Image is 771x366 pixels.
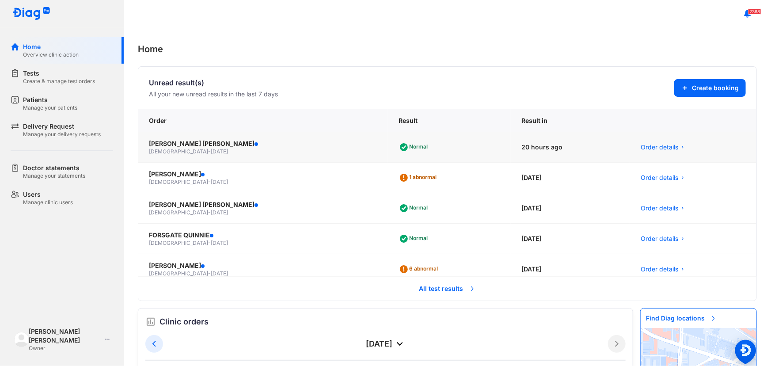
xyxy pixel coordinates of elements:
span: Order details [641,234,678,243]
div: Delivery Request [23,122,101,131]
div: Overview clinic action [23,51,79,58]
span: Order details [641,143,678,152]
span: [DATE] [211,270,228,277]
span: - [208,148,211,155]
div: [DATE] [511,254,630,285]
span: [DEMOGRAPHIC_DATA] [149,179,208,185]
div: Result in [511,109,630,132]
div: [PERSON_NAME] [149,170,377,179]
div: Manage your patients [23,104,77,111]
div: FORSGATE QUINNIE [149,231,377,240]
img: order.5a6da16c.svg [145,316,156,327]
div: Manage your statements [23,172,85,179]
div: 20 hours ago [511,132,630,163]
div: Normal [399,140,431,154]
span: Find Diag locations [641,309,722,328]
span: [DEMOGRAPHIC_DATA] [149,148,208,155]
div: Normal [399,201,431,215]
div: [DATE] [163,339,608,349]
span: - [208,179,211,185]
div: Normal [399,232,431,246]
div: [PERSON_NAME] [PERSON_NAME] [149,200,377,209]
div: [PERSON_NAME] [149,261,377,270]
span: All test results [414,279,481,298]
span: Order details [641,173,678,182]
button: Create booking [674,79,746,97]
div: Users [23,190,73,199]
span: [DEMOGRAPHIC_DATA] [149,240,208,246]
div: All your new unread results in the last 7 days [149,90,278,99]
span: - [208,209,211,216]
span: Clinic orders [160,316,209,328]
div: Home [23,42,79,51]
span: Order details [641,265,678,274]
img: logo [12,7,50,21]
span: [DEMOGRAPHIC_DATA] [149,209,208,216]
div: 1 abnormal [399,171,440,185]
div: Unread result(s) [149,77,278,88]
div: Owner [29,345,101,352]
span: 2368 [748,8,761,15]
div: [DATE] [511,193,630,224]
div: Home [138,42,757,56]
span: [DATE] [211,148,228,155]
span: [DATE] [211,179,228,185]
div: [DATE] [511,163,630,193]
span: - [208,270,211,277]
div: Create & manage test orders [23,78,95,85]
div: Order [138,109,388,132]
img: logo [14,332,29,347]
span: Create booking [692,84,739,92]
div: Manage clinic users [23,199,73,206]
div: [PERSON_NAME] [PERSON_NAME] [149,139,377,148]
div: Result [388,109,511,132]
span: [DATE] [211,240,228,246]
div: Doctor statements [23,164,85,172]
div: [DATE] [511,224,630,254]
span: Order details [641,204,678,213]
div: Patients [23,95,77,104]
span: [DEMOGRAPHIC_DATA] [149,270,208,277]
span: - [208,240,211,246]
div: [PERSON_NAME] [PERSON_NAME] [29,327,101,345]
div: 6 abnormal [399,262,441,276]
div: Tests [23,69,95,78]
div: Manage your delivery requests [23,131,101,138]
span: [DATE] [211,209,228,216]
